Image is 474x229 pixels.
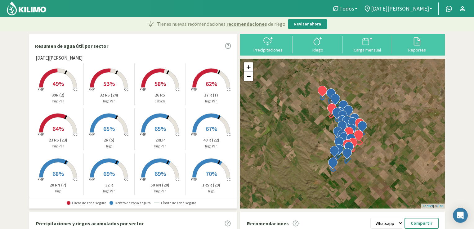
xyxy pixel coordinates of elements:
[33,137,83,143] p: 23 RS (23)
[453,208,468,223] div: Open Intercom Messenger
[33,144,83,149] p: Trigo Pan
[157,20,285,28] p: Tienes nuevas recomendaciones
[140,132,146,137] tspan: PMP
[245,48,291,52] div: Precipitaciones
[342,36,392,52] button: Carga mensual
[411,220,432,227] p: Compartir
[33,182,83,188] p: 20 RN (7)
[84,92,135,98] p: 32 RS (24)
[295,48,341,52] div: Riego
[423,204,433,208] a: Leaflet
[405,218,439,229] button: Compartir
[33,92,83,98] p: 39R (2)
[33,189,83,194] p: Trigo
[154,80,166,88] span: 58%
[268,20,285,28] span: de riego
[186,182,237,188] p: 1RSR (29)
[52,80,64,88] span: 49%
[226,132,231,137] tspan: CC
[38,177,44,182] tspan: PMP
[154,170,166,177] span: 69%
[186,144,237,149] p: Trigo Pan
[6,1,47,16] img: Kilimo
[36,55,83,62] span: [DATE][PERSON_NAME]
[84,182,135,188] p: 32 R
[110,201,151,205] span: Dentro de zona segura
[154,125,166,132] span: 65%
[88,132,95,137] tspan: PMP
[437,204,443,208] a: Esri
[103,170,115,177] span: 69%
[135,189,186,194] p: Trigo Pan
[339,5,354,12] span: Todos
[38,87,44,92] tspan: PMP
[191,177,197,182] tspan: PMP
[191,132,197,137] tspan: PMP
[103,125,115,132] span: 65%
[36,220,144,227] p: Precipitaciones y riegos acumulados por sector
[371,5,429,12] span: [DATE][PERSON_NAME]
[33,99,83,104] p: Trigo Pan
[88,87,95,92] tspan: PMP
[73,87,78,92] tspan: CC
[124,87,129,92] tspan: CC
[244,62,253,72] a: Zoom in
[206,125,217,132] span: 67%
[52,170,64,177] span: 68%
[103,80,115,88] span: 53%
[243,36,293,52] button: Precipitaciones
[186,92,237,98] p: 17 R (1)
[206,170,217,177] span: 70%
[288,19,327,29] button: Revisar ahora
[421,204,445,209] div: | ©
[244,72,253,81] a: Zoom out
[394,48,440,52] div: Reportes
[135,137,186,143] p: 2RLP
[84,99,135,104] p: Trigo Pan
[154,201,196,205] span: Límite de zona segura
[135,92,186,98] p: 26 RS
[175,132,180,137] tspan: CC
[88,177,95,182] tspan: PMP
[84,144,135,149] p: Trigo
[293,36,342,52] button: Riego
[226,20,267,28] span: recomendaciones
[135,182,186,188] p: 50 RN (20)
[73,177,78,182] tspan: CC
[175,87,180,92] tspan: CC
[135,99,186,104] p: Cebada
[226,177,231,182] tspan: CC
[52,125,64,132] span: 64%
[135,144,186,149] p: Trigo Pan
[35,42,108,50] p: Resumen de agua útil por sector
[186,99,237,104] p: Trigo Pan
[84,137,135,143] p: 2R (5)
[247,220,289,227] p: Recomendaciones
[84,189,135,194] p: Trigo Pan
[226,87,231,92] tspan: CC
[124,177,129,182] tspan: CC
[140,87,146,92] tspan: PMP
[206,80,217,88] span: 62%
[186,137,237,143] p: 48 R (22)
[186,189,237,194] p: Trigo
[294,21,321,27] p: Revisar ahora
[175,177,180,182] tspan: CC
[344,48,390,52] div: Carga mensual
[38,132,44,137] tspan: PMP
[73,132,78,137] tspan: CC
[392,36,442,52] button: Reportes
[191,87,197,92] tspan: PMP
[140,177,146,182] tspan: PMP
[67,201,106,205] span: Fuera de zona segura
[124,132,129,137] tspan: CC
